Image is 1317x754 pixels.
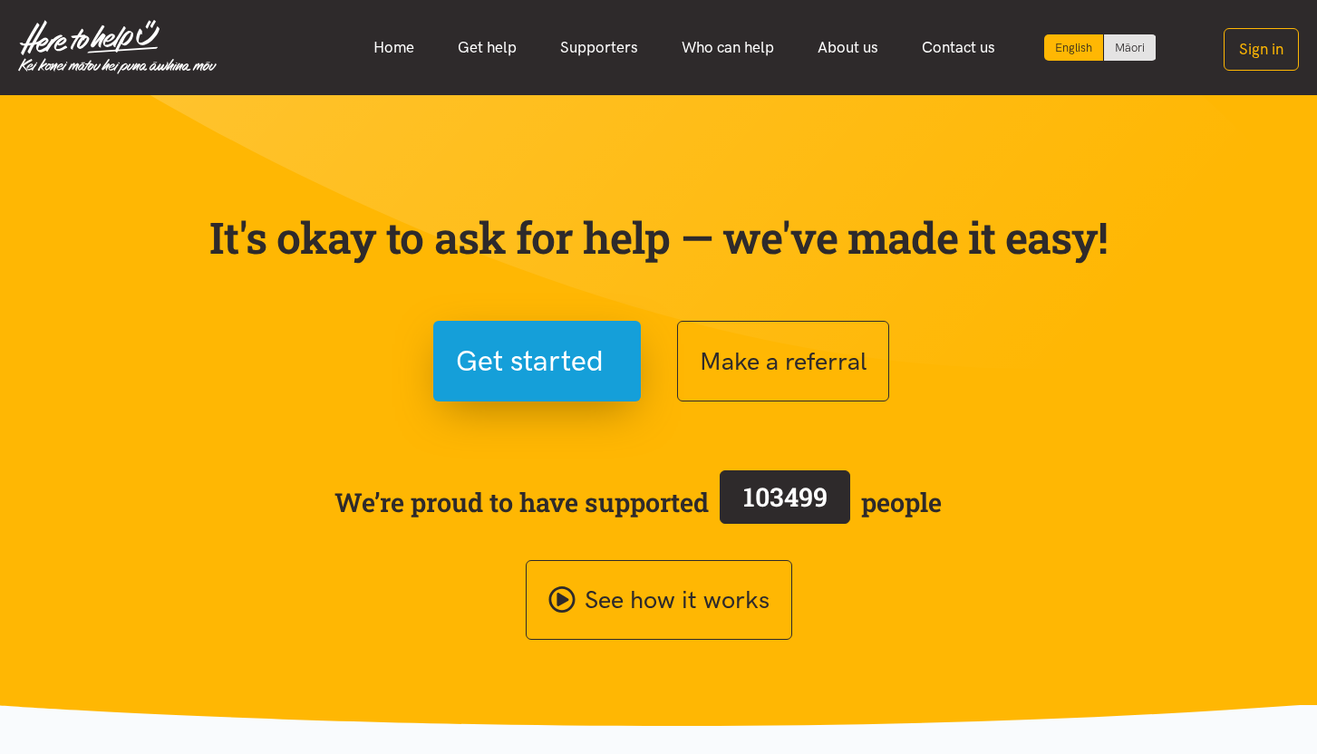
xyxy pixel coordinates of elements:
[900,28,1017,67] a: Contact us
[1044,34,1104,61] div: Current language
[796,28,900,67] a: About us
[18,20,217,74] img: Home
[206,211,1112,264] p: It's okay to ask for help — we've made it easy!
[433,321,641,401] button: Get started
[709,467,861,537] a: 103499
[456,338,604,384] span: Get started
[538,28,660,67] a: Supporters
[743,479,828,514] span: 103499
[1044,34,1157,61] div: Language toggle
[436,28,538,67] a: Get help
[1224,28,1299,71] button: Sign in
[526,560,792,641] a: See how it works
[1104,34,1156,61] a: Switch to Te Reo Māori
[352,28,436,67] a: Home
[660,28,796,67] a: Who can help
[334,467,942,537] span: We’re proud to have supported people
[677,321,889,401] button: Make a referral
